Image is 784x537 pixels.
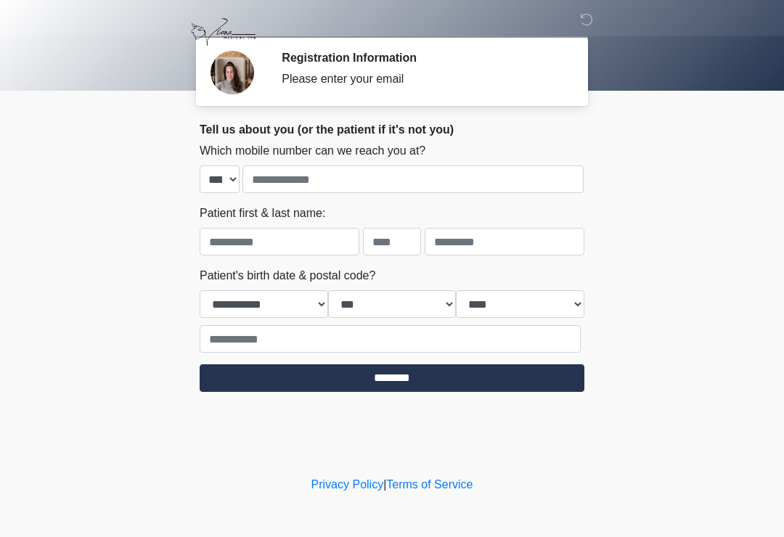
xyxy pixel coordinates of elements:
label: Patient first & last name: [200,205,325,222]
label: Which mobile number can we reach you at? [200,142,425,160]
a: Privacy Policy [311,478,384,491]
a: | [383,478,386,491]
label: Patient's birth date & postal code? [200,267,375,284]
img: Viona Medical Spa Logo [185,11,261,54]
img: Agent Avatar [211,51,254,94]
h2: Tell us about you (or the patient if it's not you) [200,123,584,136]
div: Please enter your email [282,70,563,88]
a: Terms of Service [386,478,473,491]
